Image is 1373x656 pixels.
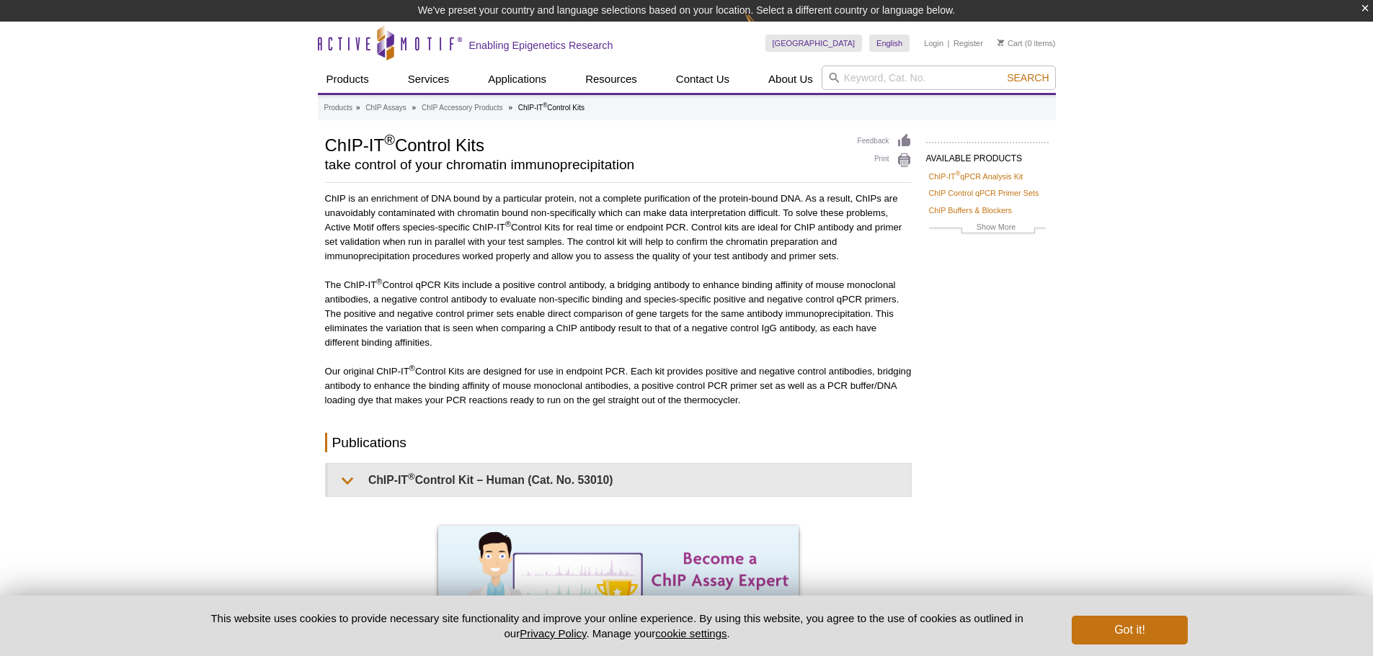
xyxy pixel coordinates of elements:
[543,102,547,109] sup: ®
[325,433,912,452] h2: Publications
[997,35,1056,52] li: (0 items)
[954,38,983,48] a: Register
[929,170,1023,183] a: ChIP-IT®qPCR Analysis Kit
[858,153,912,169] a: Print
[186,611,1049,641] p: This website uses cookies to provide necessary site functionality and improve your online experie...
[577,66,646,93] a: Resources
[508,104,512,112] li: »
[929,204,1012,217] a: ChIP Buffers & Blockers
[655,627,727,639] button: cookie settings
[745,11,783,45] img: Change Here
[1072,616,1187,644] button: Got it!
[325,192,912,264] p: ChIP is an enrichment of DNA bound by a particular protein, not a complete purification of the pr...
[948,35,950,52] li: |
[1007,72,1049,84] span: Search
[409,364,415,372] sup: ®
[324,102,352,114] a: Products
[422,102,503,114] a: ChIP Accessory Products
[325,133,843,155] h1: ChIP-IT Control Kits
[997,39,1004,46] img: Your Cart
[518,104,585,112] li: ChIP-IT Control Kits
[408,471,415,482] sup: ®
[365,102,406,114] a: ChIP Assays
[520,627,586,639] a: Privacy Policy
[924,38,943,48] a: Login
[956,170,961,177] sup: ®
[760,66,822,93] a: About Us
[399,66,458,93] a: Services
[328,464,911,496] summary: ChIP-IT®Control Kit – Human (Cat. No. 53010)
[384,132,395,148] sup: ®
[505,220,511,228] sup: ®
[929,187,1039,199] a: ChIP Control qPCR Primer Sets
[469,39,613,52] h2: Enabling Epigenetics Research
[325,364,912,408] p: Our original ChIP-IT Control Kits are designed for use in endpoint PCR. Each kit provides positiv...
[667,66,738,93] a: Contact Us
[412,104,417,112] li: »
[1003,71,1053,84] button: Search
[765,35,863,52] a: [GEOGRAPHIC_DATA]
[325,278,912,350] p: The ChIP-IT Control qPCR Kits include a positive control antibody, a bridging antibody to enhance...
[858,133,912,149] a: Feedback
[479,66,555,93] a: Applications
[926,142,1049,168] h2: AVAILABLE PRODUCTS
[325,158,843,171] h2: take control of your chromatin immunoprecipitation
[997,38,1023,48] a: Cart
[929,220,1046,237] a: Show More
[318,66,378,93] a: Products
[376,277,382,286] sup: ®
[822,66,1056,90] input: Keyword, Cat. No.
[356,104,360,112] li: »
[869,35,910,52] a: English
